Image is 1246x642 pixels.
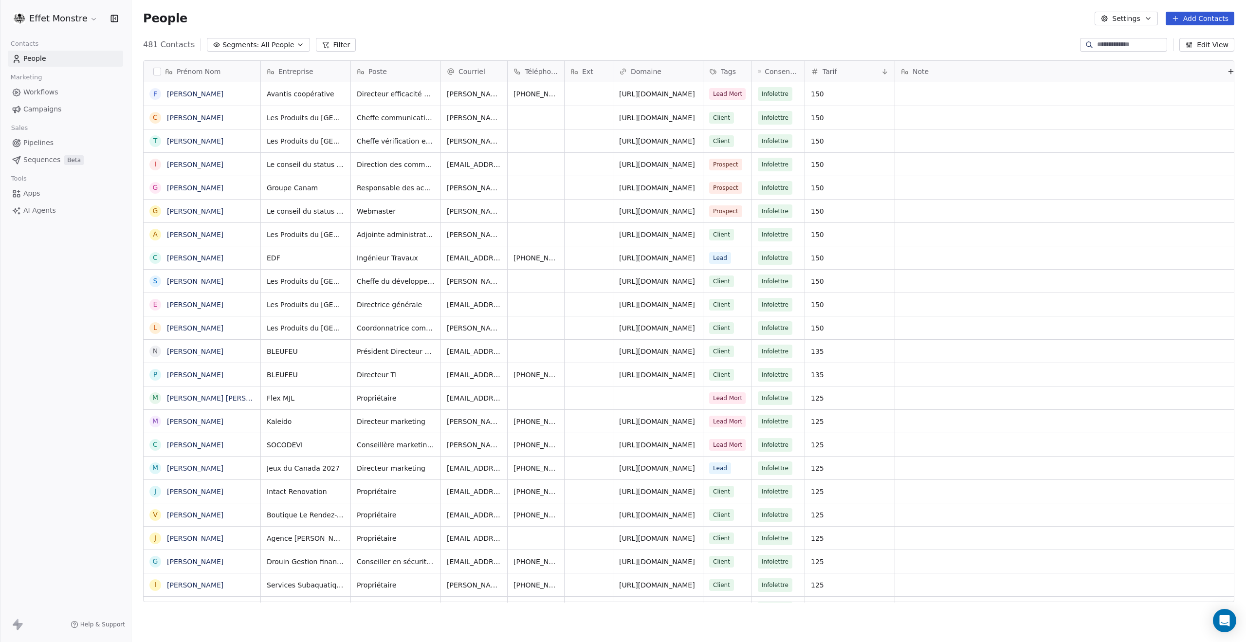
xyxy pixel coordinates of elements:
a: SequencesBeta [8,152,123,168]
a: Pipelines [8,135,123,151]
a: [URL][DOMAIN_NAME] [619,207,695,215]
span: 125 [811,557,889,567]
span: Client [709,579,734,591]
span: Sequences [23,155,60,165]
span: [PHONE_NUMBER] [513,463,558,473]
a: Apps [8,185,123,202]
span: Client [709,275,734,287]
span: Lead Mort [709,416,746,427]
a: [PERSON_NAME] [167,277,223,285]
span: [PHONE_NUMBER] [513,510,558,520]
span: Services Subaquatiques BLM [267,580,345,590]
a: [PERSON_NAME] [167,231,223,238]
a: [URL][DOMAIN_NAME] [619,464,695,472]
a: [PERSON_NAME] [167,301,223,309]
span: 125 [811,463,889,473]
span: Le conseil du status de la femme [267,206,345,216]
span: All People [261,40,294,50]
span: 125 [811,533,889,543]
span: Client [709,532,734,544]
span: Segments: [222,40,259,50]
a: [PERSON_NAME] [167,464,223,472]
a: [URL][DOMAIN_NAME] [619,488,695,495]
span: Infolettre [762,487,788,496]
span: 135 [811,370,889,380]
a: [URL][DOMAIN_NAME] [619,137,695,145]
div: J [154,486,156,496]
span: Poste [368,67,387,76]
span: Consentement marketing [765,67,799,76]
span: Lead [709,252,731,264]
span: Conseillère marketing numérique [357,440,435,450]
span: Note [913,67,929,76]
a: [PERSON_NAME] [167,324,223,332]
a: Campaigns [8,101,123,117]
a: [PERSON_NAME] [PERSON_NAME] [167,394,282,402]
span: Infolettre [762,463,788,473]
div: Open Intercom Messenger [1213,609,1236,632]
span: Téléphone [525,67,558,76]
span: 150 [811,300,889,310]
span: Les Produits du [GEOGRAPHIC_DATA] [267,300,345,310]
span: 150 [811,113,889,123]
a: [PERSON_NAME] [167,90,223,98]
div: M [152,393,158,403]
span: Agence [PERSON_NAME] [267,533,345,543]
span: 150 [811,183,889,193]
div: L [153,323,157,333]
div: V [153,510,158,520]
span: Les Produits du [GEOGRAPHIC_DATA] [267,136,345,146]
div: C [153,253,158,263]
span: Infolettre [762,300,788,310]
span: Cheffe du développement des affaires et partenariats [357,276,435,286]
span: 125 [811,580,889,590]
span: [EMAIL_ADDRESS][DOMAIN_NAME] [447,463,501,473]
a: People [8,51,123,67]
span: [PERSON_NAME][EMAIL_ADDRESS][PERSON_NAME][DOMAIN_NAME] [447,417,501,426]
span: Infolettre [762,323,788,333]
a: [PERSON_NAME] [167,348,223,355]
div: M [152,416,158,426]
span: Client [709,135,734,147]
span: Tools [7,171,31,186]
span: Directeur marketing [357,463,435,473]
span: Infolettre [762,417,788,426]
span: [EMAIL_ADDRESS][DOMAIN_NAME] [447,393,501,403]
span: 150 [811,253,889,263]
a: [PERSON_NAME] [167,511,223,519]
span: [PHONE_NUMBER] [513,370,558,380]
span: [PHONE_NUMBER] [513,417,558,426]
span: Ext [582,67,593,76]
span: AI Agents [23,205,56,216]
span: 150 [811,230,889,239]
span: 125 [811,440,889,450]
span: Directeur marketing [357,417,435,426]
span: Infolettre [762,440,788,450]
span: [EMAIL_ADDRESS][DOMAIN_NAME] [447,300,501,310]
span: Infolettre [762,533,788,543]
a: [PERSON_NAME] [167,137,223,145]
a: [PERSON_NAME] [167,184,223,192]
span: EDF [267,253,345,263]
div: grid [261,82,1243,603]
span: Marketing [6,70,46,85]
span: Help & Support [80,621,125,628]
span: Infolettre [762,276,788,286]
span: Directrice générale [357,300,435,310]
a: [PERSON_NAME] [167,371,223,379]
span: Adjointe administrative [357,230,435,239]
button: Filter [316,38,356,52]
a: [URL][DOMAIN_NAME] [619,348,695,355]
span: [PERSON_NAME][EMAIL_ADDRESS][PERSON_NAME][DOMAIN_NAME] [447,89,501,99]
span: Client [709,603,734,614]
span: Lead Mort [709,439,746,451]
span: [PERSON_NAME][EMAIL_ADDRESS][PERSON_NAME][DOMAIN_NAME] [447,183,501,193]
span: BLEUFEU [267,347,345,356]
span: 150 [811,206,889,216]
span: Prénom Nom [177,67,220,76]
span: People [143,11,187,26]
span: [EMAIL_ADDRESS][DOMAIN_NAME] [447,557,501,567]
div: I [154,580,156,590]
div: I [154,159,156,169]
a: [URL][DOMAIN_NAME] [619,534,695,542]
